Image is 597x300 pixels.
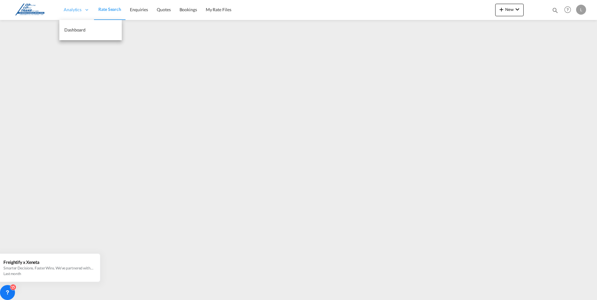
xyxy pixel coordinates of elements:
span: Quotes [157,7,170,12]
span: My Rate Files [206,7,231,12]
span: Enquiries [130,7,148,12]
div: icon-magnify [552,7,559,16]
span: Analytics [64,7,81,13]
span: Rate Search [98,7,121,12]
button: icon-plus 400-fgNewicon-chevron-down [495,4,524,16]
img: f04a3d10673c11ed8b410b39241415e1.png [9,3,52,17]
md-icon: icon-chevron-down [514,6,521,13]
md-icon: icon-plus 400-fg [498,6,505,13]
span: Bookings [180,7,197,12]
span: Dashboard [64,27,86,32]
div: L [576,5,586,15]
a: Dashboard [59,20,122,40]
span: Help [562,4,573,15]
md-icon: icon-magnify [552,7,559,14]
div: Help [562,4,576,16]
span: New [498,7,521,12]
